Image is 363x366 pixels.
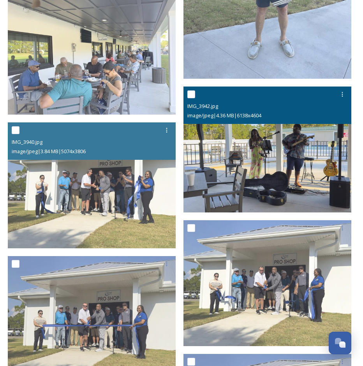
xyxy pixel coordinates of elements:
img: IMG_3938.jpg [183,220,351,346]
button: Open Chat [329,332,351,354]
img: IMG_3942.jpg [183,87,351,212]
span: image/jpeg | 3.84 MB | 5074 x 3806 [12,148,86,155]
img: IMG_3940.jpg [8,122,176,248]
span: IMG_3940.jpg [12,138,42,145]
span: image/jpeg | 4.36 MB | 6138 x 4604 [187,112,261,119]
span: IMG_3942.jpg [187,103,218,110]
